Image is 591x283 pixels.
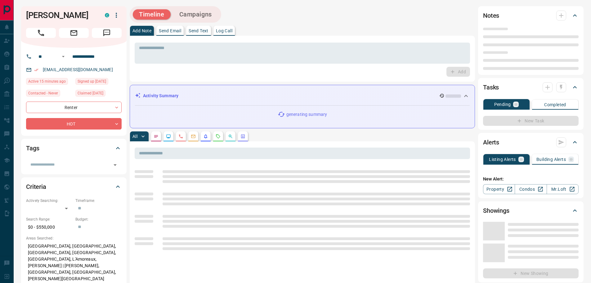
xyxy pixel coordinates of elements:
p: New Alert: [483,176,579,182]
p: Actively Searching: [26,198,72,203]
p: Pending [494,102,511,107]
a: [EMAIL_ADDRESS][DOMAIN_NAME] [43,67,113,72]
p: Activity Summary [143,93,178,99]
svg: Notes [154,134,159,139]
p: Log Call [216,29,232,33]
h1: [PERSON_NAME] [26,10,96,20]
div: Activity Summary [135,90,470,102]
h2: Notes [483,11,499,21]
div: Sat Mar 29 2025 [75,78,122,87]
h2: Showings [483,206,509,216]
button: Open [111,161,119,169]
p: Timeframe: [75,198,122,203]
span: Signed up [DATE] [78,78,106,84]
h2: Criteria [26,182,46,192]
svg: Requests [216,134,221,139]
p: $0 - $550,000 [26,222,72,232]
svg: Emails [191,134,196,139]
h2: Tasks [483,82,499,92]
p: Search Range: [26,217,72,222]
span: Email [59,28,89,38]
p: generating summary [286,111,327,118]
p: Areas Searched: [26,235,122,241]
svg: Lead Browsing Activity [166,134,171,139]
h2: Tags [26,143,39,153]
div: Renter [26,102,122,113]
div: Tue Aug 12 2025 [26,78,72,87]
svg: Listing Alerts [203,134,208,139]
div: condos.ca [105,13,109,17]
button: Timeline [133,9,171,20]
span: Claimed [DATE] [78,90,103,96]
a: Property [483,184,515,194]
svg: Email Verified [34,68,38,72]
div: Alerts [483,135,579,150]
p: All [132,134,137,139]
div: Criteria [26,179,122,194]
h2: Alerts [483,137,499,147]
p: Add Note [132,29,151,33]
p: Send Text [189,29,208,33]
div: Notes [483,8,579,23]
span: Contacted - Never [28,90,58,96]
span: Message [92,28,122,38]
button: Open [60,53,67,60]
p: Completed [544,103,566,107]
span: Call [26,28,56,38]
div: Sun Mar 30 2025 [75,90,122,98]
div: Tags [26,141,122,156]
svg: Calls [178,134,183,139]
div: Tasks [483,80,579,95]
p: Listing Alerts [489,157,516,162]
a: Condos [515,184,547,194]
button: Campaigns [173,9,218,20]
p: Building Alerts [536,157,566,162]
svg: Agent Actions [240,134,245,139]
div: HOT [26,118,122,130]
svg: Opportunities [228,134,233,139]
span: Active 15 minutes ago [28,78,66,84]
p: Budget: [75,217,122,222]
p: Send Email [159,29,181,33]
div: Showings [483,203,579,218]
a: Mr.Loft [547,184,579,194]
